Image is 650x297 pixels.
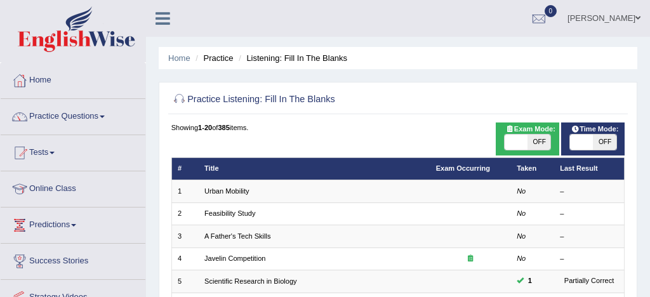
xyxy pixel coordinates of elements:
div: Exam occurring question [436,254,505,264]
td: 3 [171,225,199,247]
a: Exam Occurring [436,164,490,172]
a: Predictions [1,208,145,239]
a: Feasibility Study [204,209,255,217]
th: Last Result [554,157,625,180]
div: – [560,187,618,197]
li: Listening: Fill In The Blanks [235,52,347,64]
div: – [560,209,618,219]
span: OFF [527,135,550,150]
th: Taken [511,157,554,180]
span: OFF [593,135,616,150]
span: You can still take this question [524,275,536,287]
li: Practice [192,52,233,64]
a: Tests [1,135,145,167]
th: # [171,157,199,180]
th: Title [199,157,430,180]
b: 385 [218,124,229,131]
span: 0 [545,5,557,17]
div: Show exams occurring in exams [496,122,559,155]
div: Showing of items. [171,122,625,133]
em: No [517,209,526,217]
td: 4 [171,247,199,270]
span: Exam Mode: [501,124,559,135]
em: No [517,254,526,262]
em: No [517,187,526,195]
a: Urban Mobility [204,187,249,195]
a: Home [168,53,190,63]
div: – [560,254,618,264]
div: – [560,232,618,242]
a: Practice Questions [1,99,145,131]
em: No [517,232,526,240]
a: Scientific Research in Biology [204,277,297,285]
span: Time Mode: [567,124,623,135]
a: Javelin Competition [204,254,265,262]
a: A Father's Tech Skills [204,232,270,240]
div: Partially Correct [560,275,618,287]
a: Online Class [1,171,145,203]
a: Home [1,63,145,95]
td: 5 [171,270,199,293]
td: 2 [171,202,199,225]
h2: Practice Listening: Fill In The Blanks [171,91,453,108]
b: 1-20 [198,124,212,131]
a: Success Stories [1,244,145,275]
td: 1 [171,180,199,202]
